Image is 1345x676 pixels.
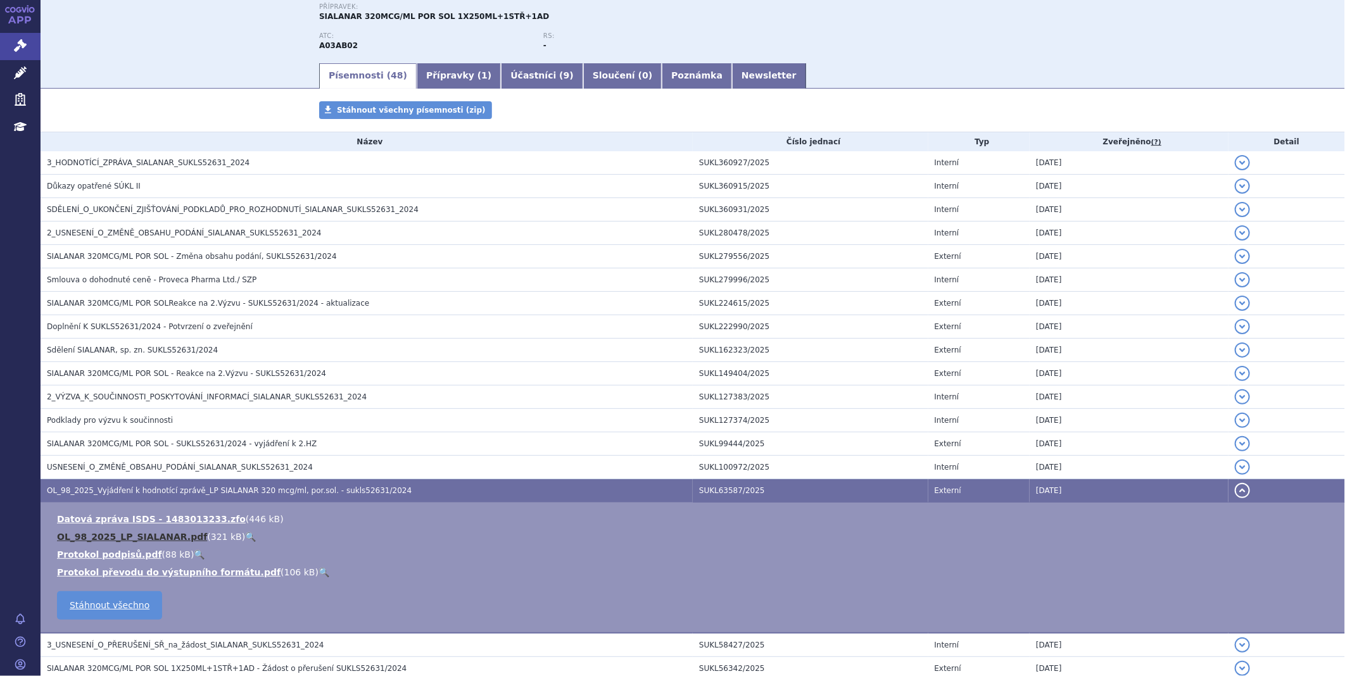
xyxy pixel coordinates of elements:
strong: - [543,41,546,50]
td: [DATE] [1030,362,1228,385]
span: 2_USNESENÍ_O_ZMĚNĚ_OBSAHU_PODÁNÍ_SIALANAR_SUKLS52631_2024 [47,228,322,237]
span: 88 kB [165,549,191,560]
span: SIALANAR 320MCG/ML POR SOL - Změna obsahu podání, SUKLS52631/2024 [47,252,337,261]
td: SUKL127374/2025 [693,409,928,432]
td: SUKL162323/2025 [693,339,928,362]
td: [DATE] [1030,245,1228,268]
a: Protokol převodu do výstupního formátu.pdf [57,567,281,577]
abbr: (?) [1151,138,1161,147]
button: detail [1235,319,1250,334]
td: [DATE] [1030,315,1228,339]
span: OL_98_2025_Vyjádření k hodnotící zprávě_LP SIALANAR 320 mcg/ml, por.sol. - sukls52631/2024 [47,486,412,495]
th: Typ [928,132,1030,151]
td: [DATE] [1030,175,1228,198]
span: Interní [935,182,959,191]
span: Externí [935,486,961,495]
span: Doplnění K SUKLS52631/2024 - Potvrzení o zveřejnění [47,322,253,331]
span: Podklady pro výzvu k součinnosti [47,416,173,425]
button: detail [1235,296,1250,311]
td: [DATE] [1030,456,1228,479]
li: ( ) [57,566,1332,579]
td: SUKL63587/2025 [693,479,928,503]
a: Sloučení (0) [583,63,662,89]
span: Interní [935,416,959,425]
td: SUKL99444/2025 [693,432,928,456]
span: Externí [935,252,961,261]
td: SUKL222990/2025 [693,315,928,339]
td: [DATE] [1030,479,1228,503]
button: detail [1235,366,1250,381]
button: detail [1235,661,1250,676]
td: [DATE] [1030,385,1228,409]
a: Poznámka [662,63,732,89]
a: Přípravky (1) [417,63,501,89]
span: Externí [935,322,961,331]
span: 0 [642,70,648,80]
span: 3_USNESENÍ_O_PŘERUŠENÍ_SŘ_na_žádost_SIALANAR_SUKLS52631_2024 [47,641,324,649]
span: Interní [935,641,959,649]
span: 3_HODNOTÍCÍ_ZPRÁVA_SIALANAR_SUKLS52631_2024 [47,158,249,167]
td: [DATE] [1030,151,1228,175]
a: 🔍 [319,567,329,577]
td: [DATE] [1030,409,1228,432]
td: [DATE] [1030,633,1228,657]
td: [DATE] [1030,292,1228,315]
span: SIALANAR 320MCG/ML POR SOL 1X250ML+1STŘ+1AD - Žádost o přerušení SUKLS52631/2024 [47,664,407,673]
td: SUKL58427/2025 [693,633,928,657]
td: [DATE] [1030,222,1228,245]
span: Externí [935,664,961,673]
span: Interní [935,228,959,237]
span: Interní [935,392,959,401]
button: detail [1235,413,1250,428]
span: Externí [935,369,961,378]
span: 48 [391,70,403,80]
a: 🔍 [245,532,256,542]
a: Stáhnout všechno [57,591,162,620]
td: SUKL360915/2025 [693,175,928,198]
button: detail [1235,637,1250,653]
td: [DATE] [1030,268,1228,292]
button: detail [1235,460,1250,475]
a: Protokol podpisů.pdf [57,549,162,560]
span: 106 kB [284,567,315,577]
button: detail [1235,249,1250,264]
span: Smlouva o dohodnuté ceně - Proveca Pharma Ltd./ SZP [47,275,256,284]
span: SIALANAR 320MCG/ML POR SOLReakce na 2.Výzvu - SUKLS52631/2024 - aktualizace [47,299,369,308]
strong: GLYKOPYRRONIUM-BROMID [319,41,358,50]
th: Číslo jednací [693,132,928,151]
p: Přípravek: [319,3,767,11]
span: SIALANAR 320MCG/ML POR SOL 1X250ML+1STŘ+1AD [319,12,549,21]
td: SUKL360927/2025 [693,151,928,175]
span: Externí [935,346,961,354]
li: ( ) [57,548,1332,561]
td: [DATE] [1030,432,1228,456]
td: SUKL149404/2025 [693,362,928,385]
span: 1 [481,70,488,80]
span: Interní [935,275,959,284]
li: ( ) [57,513,1332,525]
a: Datová zpráva ISDS - 1483013233.zfo [57,514,246,524]
th: Název [41,132,693,151]
p: RS: [543,32,755,40]
span: Externí [935,299,961,308]
span: 446 kB [249,514,280,524]
span: Interní [935,158,959,167]
button: detail [1235,272,1250,287]
button: detail [1235,178,1250,194]
span: Externí [935,439,961,448]
span: SIALANAR 320MCG/ML POR SOL - Reakce na 2.Výzvu - SUKLS52631/2024 [47,369,326,378]
td: SUKL127383/2025 [693,385,928,409]
span: 9 [564,70,570,80]
td: [DATE] [1030,339,1228,362]
td: SUKL279996/2025 [693,268,928,292]
span: Důkazy opatřené SÚKL II [47,182,141,191]
li: ( ) [57,530,1332,543]
a: OL_98_2025_LP_SIALANAR.pdf [57,532,207,542]
td: SUKL224615/2025 [693,292,928,315]
td: SUKL279556/2025 [693,245,928,268]
button: detail [1235,436,1250,451]
span: SIALANAR 320MCG/ML POR SOL - SUKLS52631/2024 - vyjádření k 2.HZ [47,439,317,448]
span: 2_VÝZVA_K_SOUČINNOSTI_POSKYTOVÁNÍ_INFORMACÍ_SIALANAR_SUKLS52631_2024 [47,392,367,401]
button: detail [1235,155,1250,170]
td: SUKL280478/2025 [693,222,928,245]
